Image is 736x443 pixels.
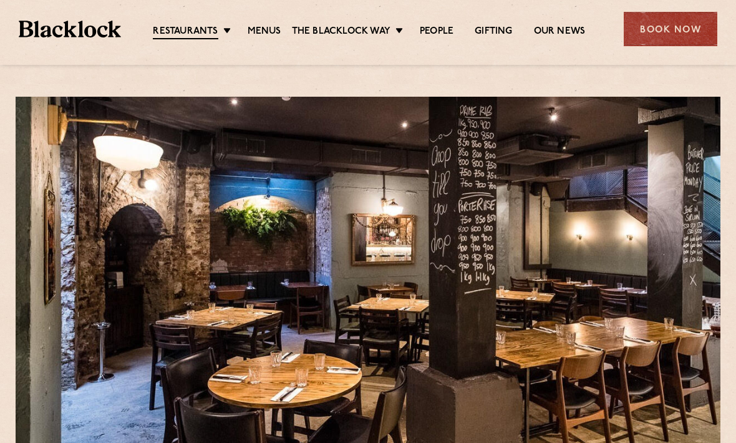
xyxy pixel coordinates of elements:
a: Gifting [475,26,512,38]
img: BL_Textured_Logo-footer-cropped.svg [19,21,121,38]
a: People [420,26,453,38]
a: The Blacklock Way [292,26,390,38]
a: Restaurants [153,26,218,39]
div: Book Now [624,12,717,46]
a: Our News [534,26,586,38]
a: Menus [248,26,281,38]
